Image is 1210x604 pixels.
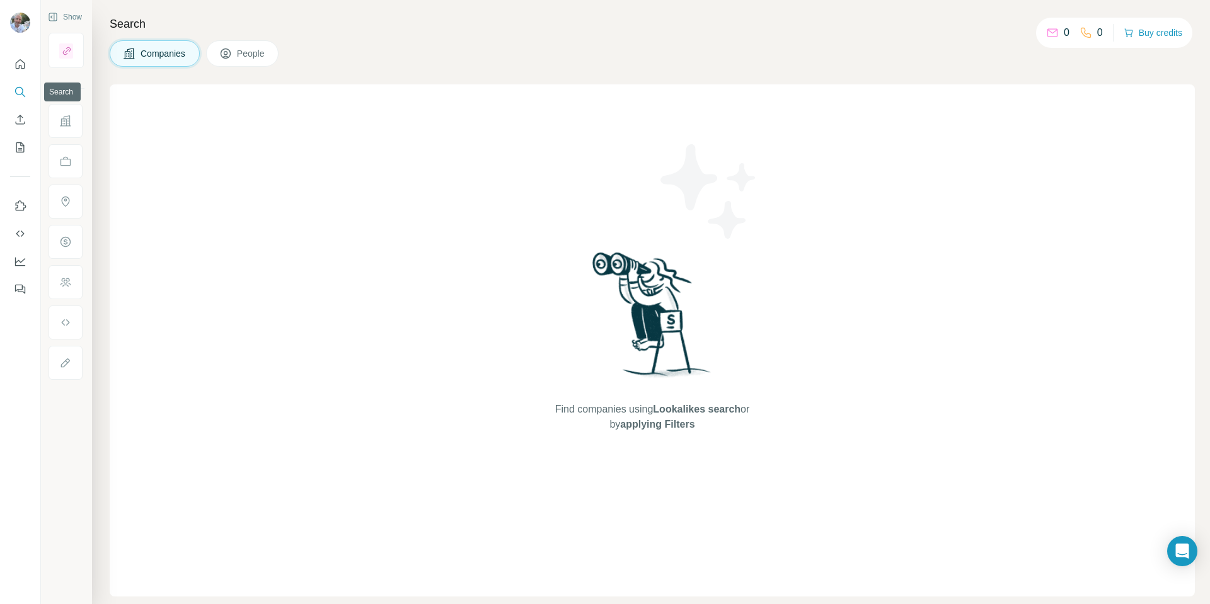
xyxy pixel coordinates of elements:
p: 0 [1064,25,1069,40]
img: Surfe Illustration - Woman searching with binoculars [587,249,718,389]
span: Find companies using or by [551,402,753,432]
button: Search [10,81,30,103]
span: Lookalikes search [653,404,740,414]
span: applying Filters [620,419,694,430]
span: Companies [141,47,187,60]
button: Show [39,8,91,26]
button: Feedback [10,278,30,300]
div: Open Intercom Messenger [1167,536,1197,566]
img: Avatar [10,13,30,33]
p: 0 [1097,25,1103,40]
h4: Search [110,15,1195,33]
button: Enrich CSV [10,108,30,131]
button: My lists [10,136,30,159]
span: People [237,47,266,60]
button: Use Surfe on LinkedIn [10,195,30,217]
button: Dashboard [10,250,30,273]
button: Buy credits [1124,24,1182,42]
img: Surfe Illustration - Stars [652,135,766,248]
button: Quick start [10,53,30,76]
button: Use Surfe API [10,222,30,245]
